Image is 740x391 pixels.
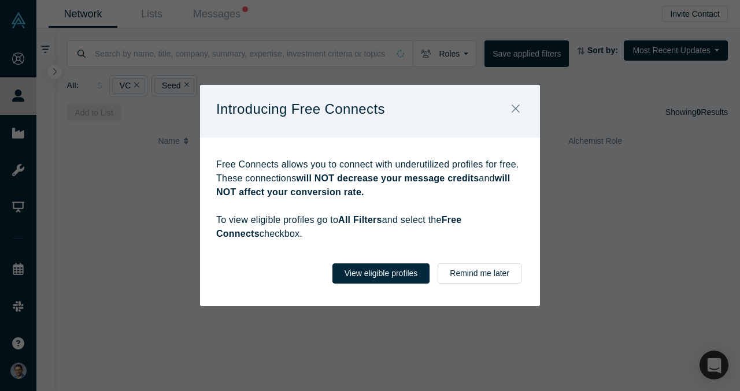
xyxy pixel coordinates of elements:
[504,97,528,122] button: Close
[296,173,479,183] strong: will NOT decrease your message credits
[216,173,510,197] strong: will NOT affect your conversion rate.
[216,158,524,241] p: Free Connects allows you to connect with underutilized profiles for free. These connections and T...
[216,97,385,121] p: Introducing Free Connects
[338,215,382,225] strong: All Filters
[438,263,521,284] button: Remind me later
[332,263,430,284] button: View eligible profiles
